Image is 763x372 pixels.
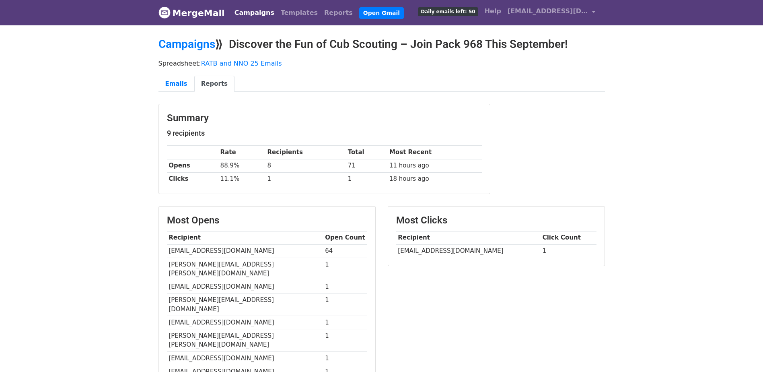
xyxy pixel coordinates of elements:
[323,316,367,329] td: 1
[201,60,282,67] a: RATB and NNO 25 Emails
[508,6,588,16] span: [EMAIL_ADDRESS][DOMAIN_NAME]
[504,3,598,22] a: [EMAIL_ADDRESS][DOMAIN_NAME]
[415,3,481,19] a: Daily emails left: 50
[346,159,387,172] td: 71
[167,293,323,316] td: [PERSON_NAME][EMAIL_ADDRESS][DOMAIN_NAME]
[158,37,215,51] a: Campaigns
[396,215,596,226] h3: Most Clicks
[167,351,323,365] td: [EMAIL_ADDRESS][DOMAIN_NAME]
[265,172,346,186] td: 1
[323,351,367,365] td: 1
[158,4,225,21] a: MergeMail
[218,146,265,159] th: Rate
[158,76,194,92] a: Emails
[167,280,323,293] td: [EMAIL_ADDRESS][DOMAIN_NAME]
[167,244,323,258] td: [EMAIL_ADDRESS][DOMAIN_NAME]
[321,5,356,21] a: Reports
[541,231,596,244] th: Click Count
[167,159,218,172] th: Opens
[167,112,482,124] h3: Summary
[265,159,346,172] td: 8
[346,172,387,186] td: 1
[167,329,323,352] td: [PERSON_NAME][EMAIL_ADDRESS][PERSON_NAME][DOMAIN_NAME]
[167,316,323,329] td: [EMAIL_ADDRESS][DOMAIN_NAME]
[387,159,481,172] td: 11 hours ago
[158,37,605,51] h2: ⟫ Discover the Fun of Cub Scouting – Join Pack 968 This September!
[167,231,323,244] th: Recipient
[346,146,387,159] th: Total
[323,244,367,258] td: 64
[194,76,234,92] a: Reports
[396,231,541,244] th: Recipient
[158,59,605,68] p: Spreadsheet:
[323,258,367,280] td: 1
[323,280,367,293] td: 1
[167,215,367,226] h3: Most Opens
[323,231,367,244] th: Open Count
[481,3,504,19] a: Help
[323,293,367,316] td: 1
[218,159,265,172] td: 88.9%
[158,6,171,19] img: MergeMail logo
[167,172,218,186] th: Clicks
[387,172,481,186] td: 18 hours ago
[278,5,321,21] a: Templates
[396,244,541,258] td: [EMAIL_ADDRESS][DOMAIN_NAME]
[265,146,346,159] th: Recipients
[167,129,482,138] h5: 9 recipients
[541,244,596,258] td: 1
[359,7,404,19] a: Open Gmail
[218,172,265,186] td: 11.1%
[231,5,278,21] a: Campaigns
[387,146,481,159] th: Most Recent
[323,329,367,352] td: 1
[167,258,323,280] td: [PERSON_NAME][EMAIL_ADDRESS][PERSON_NAME][DOMAIN_NAME]
[418,7,478,16] span: Daily emails left: 50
